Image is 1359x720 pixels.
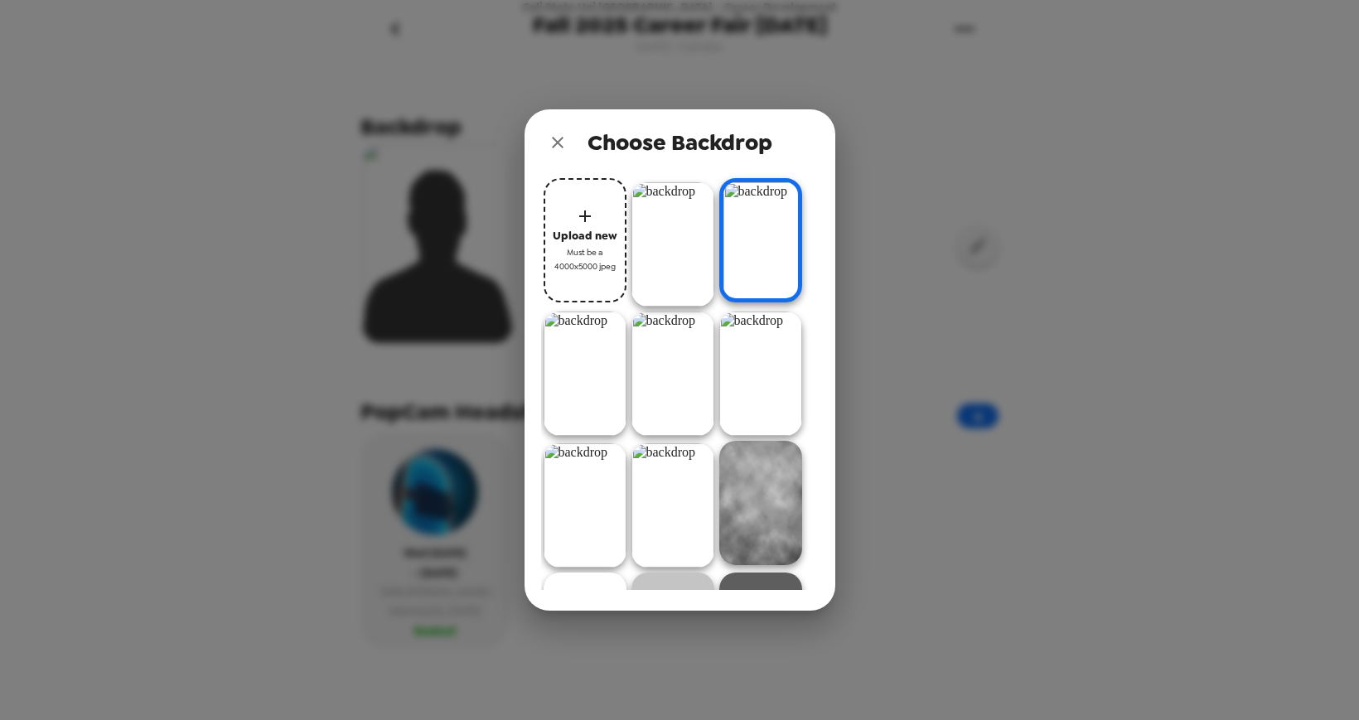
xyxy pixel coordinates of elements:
img: backdrop [719,573,802,697]
button: Upload newMust be a 4000x5000 jpeg [544,178,626,302]
span: Upload new [553,226,617,245]
img: backdrop [719,312,802,436]
img: backdrop [719,441,802,565]
span: Must be a 4000x5000 jpeg [552,245,618,274]
span: Choose Backdrop [588,128,772,157]
img: backdrop [631,312,714,436]
img: backdrop [544,443,626,568]
button: close [541,126,574,159]
img: backdrop [719,178,802,302]
img: backdrop [631,443,714,568]
img: backdrop [631,573,714,697]
img: backdrop [631,182,714,307]
img: backdrop [544,312,626,436]
img: backdrop [544,573,626,697]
